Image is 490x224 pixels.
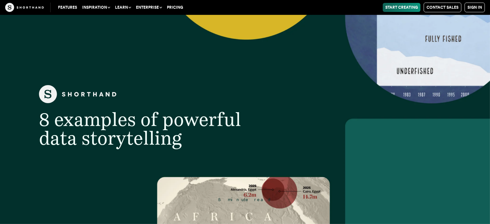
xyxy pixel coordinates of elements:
button: Enterprise [133,3,164,12]
a: Pricing [164,3,186,12]
a: Start Creating [383,3,420,12]
button: Inspiration [80,3,112,12]
span: 8 examples of powerful data storytelling [39,108,241,149]
img: The Craft [5,3,44,12]
span: 5 minute read [218,197,272,202]
button: Learn [112,3,133,12]
a: Features [55,3,80,12]
a: Sign in [465,3,485,12]
a: Contact Sales [424,3,461,12]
